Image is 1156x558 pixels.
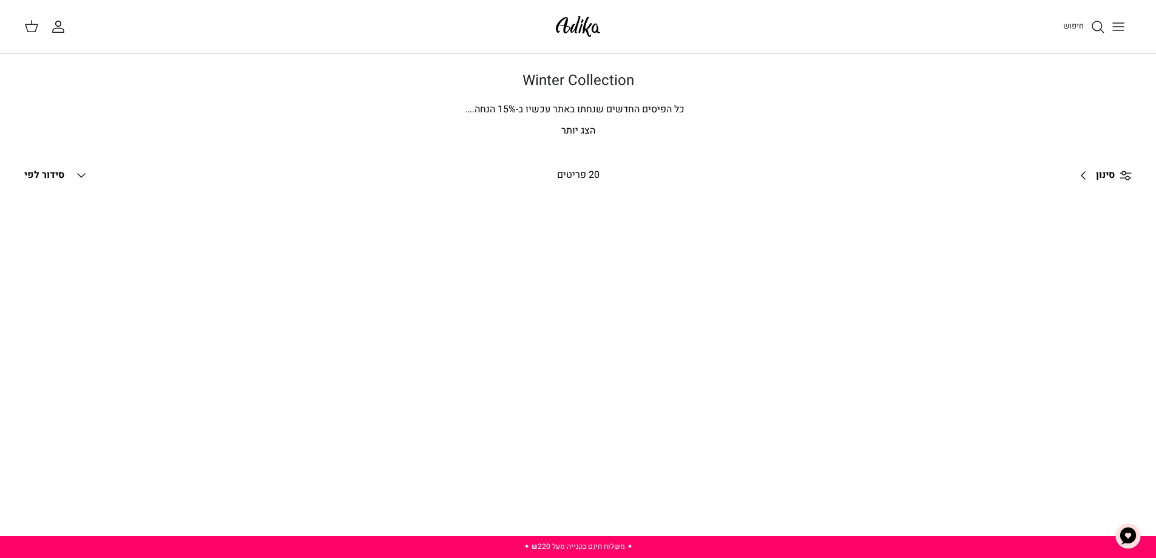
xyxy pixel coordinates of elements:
a: החשבון שלי [51,19,70,34]
a: ✦ משלוח חינם בקנייה מעל ₪220 ✦ [524,541,633,552]
a: חיפוש [1063,19,1105,34]
div: 20 פריטים [450,168,706,183]
span: % הנחה. [465,102,516,117]
span: חיפוש [1063,20,1084,32]
h1: Winter Collection [154,72,1003,90]
span: 15 [498,102,509,117]
img: Adika IL [552,12,604,41]
button: צ'אט [1110,518,1146,554]
span: סידור לפי [24,168,64,182]
a: סינון [1072,161,1132,190]
button: סידור לפי [24,162,89,189]
span: כל הפיסים החדשים שנחתו באתר עכשיו ב- [516,102,684,117]
span: סינון [1096,168,1115,183]
button: Toggle menu [1105,13,1132,40]
p: הצג יותר [154,123,1003,139]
